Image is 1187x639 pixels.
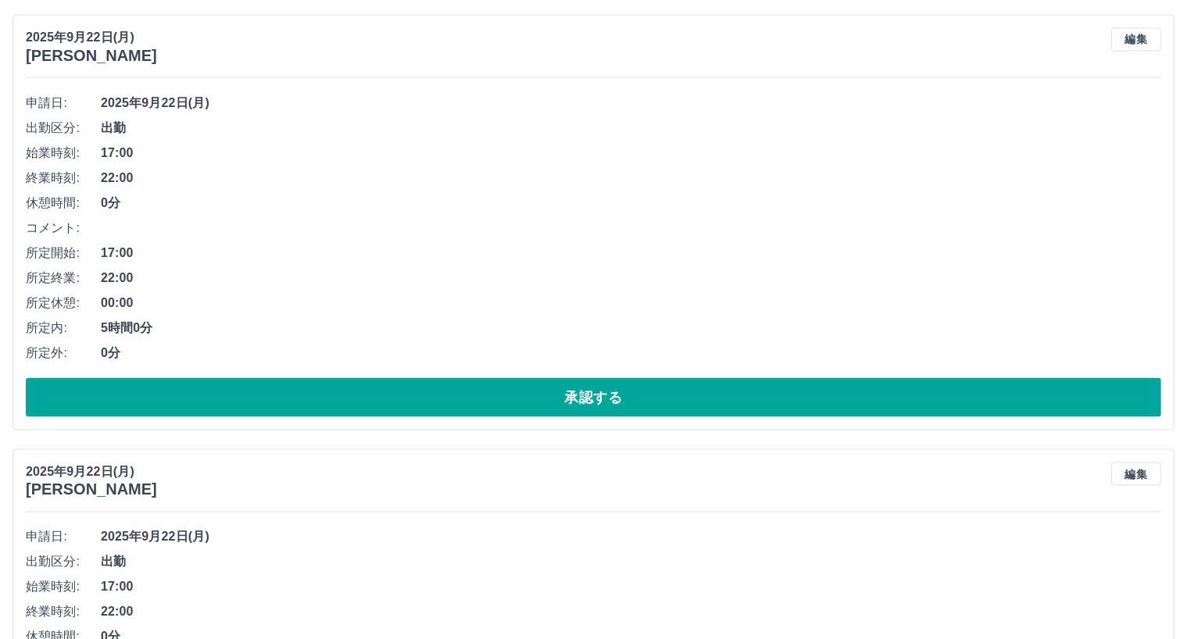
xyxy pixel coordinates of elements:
span: 2025年9月22日(月) [101,94,1161,112]
span: 22:00 [101,603,1161,622]
span: 00:00 [101,294,1161,312]
h3: [PERSON_NAME] [26,47,157,65]
span: 所定内: [26,319,101,337]
span: 休憩時間: [26,194,101,212]
span: 22:00 [101,269,1161,287]
p: 2025年9月22日(月) [26,462,157,481]
button: 承認する [26,378,1161,417]
span: 出勤区分: [26,119,101,137]
span: 所定外: [26,344,101,362]
span: 17:00 [101,144,1161,162]
button: 編集 [1111,462,1161,486]
span: 所定休憩: [26,294,101,312]
span: 所定終業: [26,269,101,287]
span: コメント: [26,219,101,237]
span: 22:00 [101,169,1161,187]
span: 0分 [101,194,1161,212]
span: 0分 [101,344,1161,362]
span: 始業時刻: [26,578,101,597]
span: 所定開始: [26,244,101,262]
span: 出勤 [101,119,1161,137]
span: 出勤 [101,553,1161,572]
h3: [PERSON_NAME] [26,481,157,499]
span: 始業時刻: [26,144,101,162]
span: 17:00 [101,244,1161,262]
p: 2025年9月22日(月) [26,28,157,47]
span: 5時間0分 [101,319,1161,337]
span: 2025年9月22日(月) [101,528,1161,547]
span: 申請日: [26,94,101,112]
span: 17:00 [101,578,1161,597]
span: 申請日: [26,528,101,547]
span: 終業時刻: [26,169,101,187]
span: 終業時刻: [26,603,101,622]
span: 出勤区分: [26,553,101,572]
button: 編集 [1111,28,1161,52]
